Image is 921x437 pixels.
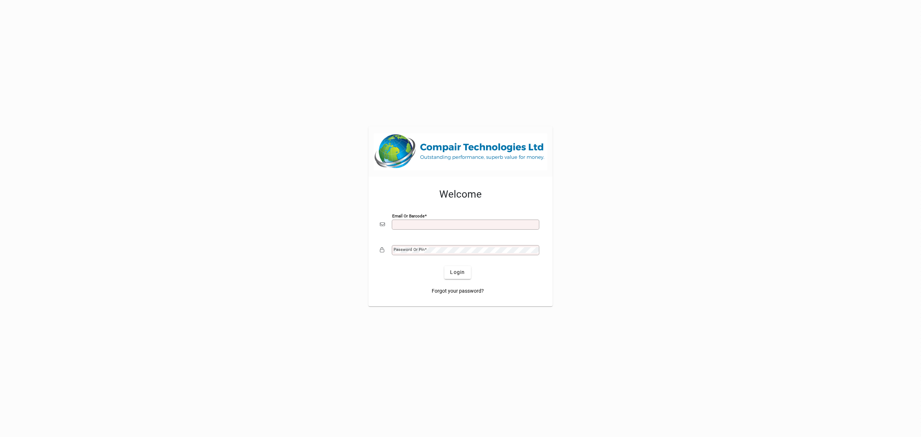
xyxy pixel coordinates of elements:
[394,247,425,252] mat-label: Password or Pin
[380,188,541,201] h2: Welcome
[444,266,471,279] button: Login
[450,269,465,276] span: Login
[429,285,487,298] a: Forgot your password?
[392,213,425,218] mat-label: Email or Barcode
[432,287,484,295] span: Forgot your password?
